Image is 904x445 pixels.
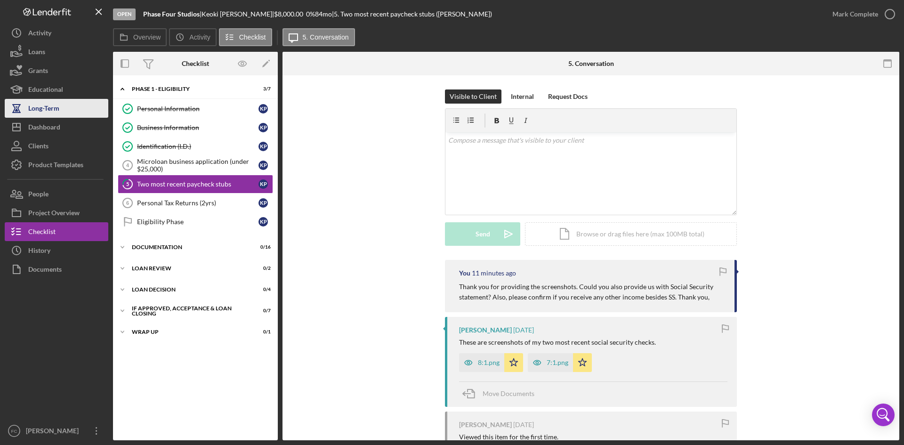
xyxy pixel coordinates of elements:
[258,198,268,208] div: K P
[143,10,202,18] div: |
[258,104,268,113] div: K P
[5,24,108,42] button: Activity
[5,80,108,99] button: Educational
[132,329,247,335] div: Wrap up
[5,42,108,61] button: Loans
[511,89,534,104] div: Internal
[258,179,268,189] div: K P
[459,433,558,441] div: Viewed this item for the first time.
[254,266,271,271] div: 0 / 2
[459,353,523,372] button: 8:1.png
[258,142,268,151] div: K P
[137,124,258,131] div: Business Information
[113,8,136,20] div: Open
[5,185,108,203] button: People
[5,155,108,174] button: Product Templates
[24,421,85,443] div: [PERSON_NAME]
[126,162,129,168] tspan: 4
[133,33,161,41] label: Overview
[118,212,273,231] a: Eligibility PhaseKP
[282,28,355,46] button: 5. Conversation
[5,118,108,137] button: Dashboard
[459,421,512,429] div: [PERSON_NAME]
[219,28,272,46] button: Checklist
[137,158,258,173] div: Microloan business application (under $25,000)
[118,156,273,175] a: 4Microloan business application (under $25,000)KP
[303,33,349,41] label: 5. Conversation
[202,10,274,18] div: Keoki [PERSON_NAME] |
[118,99,273,118] a: Personal InformationKP
[28,185,48,206] div: People
[5,137,108,155] a: Clients
[254,308,271,314] div: 0 / 7
[332,10,492,18] div: | 5. Two most recent paycheck stubs ([PERSON_NAME])
[28,137,48,158] div: Clients
[5,241,108,260] button: History
[459,269,470,277] div: You
[459,339,656,346] div: These are screenshots of my two most recent social security checks.
[137,143,258,150] div: Identification (I.D.)
[143,10,200,18] b: Phase Four Studios
[169,28,216,46] button: Activity
[5,421,108,440] button: FC[PERSON_NAME]
[476,222,490,246] div: Send
[118,194,273,212] a: 6Personal Tax Returns (2yrs)KP
[547,359,568,366] div: 7:1.png
[459,326,512,334] div: [PERSON_NAME]
[239,33,266,41] label: Checklist
[459,282,725,303] p: Thank you for providing the screenshots. Could you also provide us with Social Security statement...
[5,203,108,222] button: Project Overview
[5,222,108,241] a: Checklist
[568,60,614,67] div: 5. Conversation
[132,266,247,271] div: Loan Review
[254,329,271,335] div: 0 / 1
[483,389,534,397] span: Move Documents
[126,181,129,187] tspan: 5
[132,306,247,316] div: If approved, acceptance & loan closing
[137,180,258,188] div: Two most recent paycheck stubs
[28,80,63,101] div: Educational
[28,155,83,177] div: Product Templates
[513,326,534,334] time: 2025-08-14 07:59
[254,86,271,92] div: 3 / 7
[113,28,167,46] button: Overview
[832,5,878,24] div: Mark Complete
[506,89,539,104] button: Internal
[28,42,45,64] div: Loans
[445,89,501,104] button: Visible to Client
[189,33,210,41] label: Activity
[528,353,592,372] button: 7:1.png
[132,287,247,292] div: Loan decision
[132,86,247,92] div: Phase 1 - Eligibility
[5,260,108,279] button: Documents
[254,244,271,250] div: 0 / 16
[137,199,258,207] div: Personal Tax Returns (2yrs)
[126,200,129,206] tspan: 6
[28,260,62,281] div: Documents
[872,404,895,426] div: Open Intercom Messenger
[548,89,588,104] div: Request Docs
[118,137,273,156] a: Identification (I.D.)KP
[28,118,60,139] div: Dashboard
[258,123,268,132] div: K P
[28,24,51,45] div: Activity
[28,203,80,225] div: Project Overview
[445,222,520,246] button: Send
[254,287,271,292] div: 0 / 4
[28,222,56,243] div: Checklist
[459,382,544,405] button: Move Documents
[472,269,516,277] time: 2025-08-22 04:29
[137,218,258,226] div: Eligibility Phase
[306,10,315,18] div: 0 %
[137,105,258,113] div: Personal Information
[5,61,108,80] a: Grants
[132,244,247,250] div: Documentation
